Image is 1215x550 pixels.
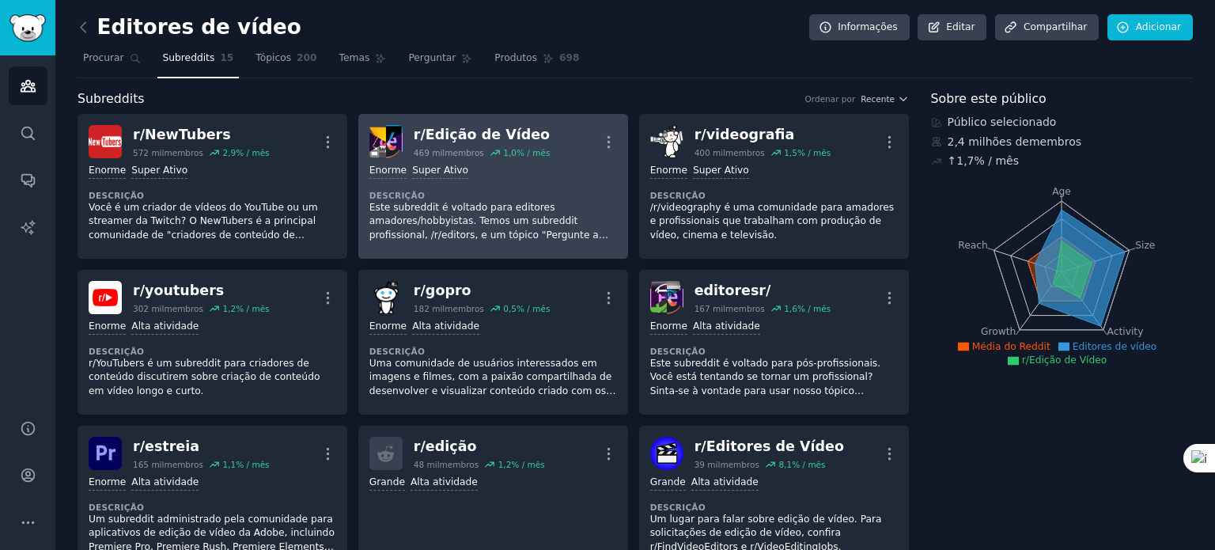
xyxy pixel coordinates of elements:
[517,148,550,157] font: % / mês
[369,321,407,332] font: Enorme
[145,127,231,142] font: NewTubers
[650,437,683,470] img: Editores de Vídeo
[838,21,898,32] font: Informações
[695,304,725,313] font: 167 mil
[650,165,687,176] font: Enorme
[797,148,831,157] font: % / mês
[426,283,471,298] font: gopro
[358,114,628,259] a: Edição de vídeor/Edição de Vídeo469 milmembros1,0% / mêsEnormeSuper AtivoDescriçãoEste subreddit ...
[255,52,291,63] font: Tópicos
[133,438,145,454] font: r/
[89,503,144,512] font: Descrição
[797,304,831,313] font: % / mês
[650,321,687,332] font: Enorme
[89,281,122,314] img: youtubers
[412,321,479,332] font: Alta atividade
[83,52,124,63] font: Procurar
[89,191,144,200] font: Descrição
[9,14,46,42] img: Logotipo do GummySearch
[89,165,126,176] font: Enorme
[440,460,479,469] font: membros
[759,283,770,298] font: r/
[250,46,322,78] a: Tópicos200
[411,476,478,487] font: Alta atividade
[145,283,224,298] font: youtubers
[97,15,301,39] font: Editores de vídeo
[494,52,537,63] font: Produtos
[236,460,269,469] font: % / mês
[78,91,145,106] font: Subreddits
[639,114,909,259] a: videografiar/videografia400 milmembros1,5% / mêsEnormeSuper AtivoDescrição/r/videography é uma co...
[131,476,199,487] font: Alta atividade
[706,438,844,454] font: Editores de Vídeo
[784,148,797,157] font: 1,5
[918,14,986,41] a: Editar
[89,321,126,332] font: Enorme
[975,154,1019,167] font: % / mês
[445,148,484,157] font: membros
[89,476,126,487] font: Enorme
[164,460,203,469] font: membros
[133,127,145,142] font: r/
[931,91,1047,106] font: Sobre este público
[956,154,974,167] font: 1,7
[958,239,988,250] tspan: Reach
[695,460,721,469] font: 39 mil
[445,304,484,313] font: membros
[706,127,795,142] font: videografia
[1135,239,1155,250] tspan: Size
[403,46,478,78] a: Perguntar
[133,460,164,469] font: 165 mil
[725,148,765,157] font: membros
[369,281,403,314] img: GoPro
[1024,21,1087,32] font: Compartilhar
[408,52,456,63] font: Perguntar
[503,148,517,157] font: 1,0
[650,281,683,314] img: editores
[369,347,425,356] font: Descrição
[1136,21,1181,32] font: Adicionar
[412,165,468,176] font: Super Ativo
[414,283,426,298] font: r/
[358,270,628,415] a: GoPror/gopro182 milmembros0,5% / mêsEnormeAlta atividadeDescriçãoUma comunidade de usuários inter...
[163,52,215,63] font: Subreddits
[695,438,706,454] font: r/
[414,438,426,454] font: r/
[650,347,706,356] font: Descrição
[995,14,1099,41] a: Compartilhar
[426,127,550,142] font: Edição de Vídeo
[414,304,445,313] font: 182 mil
[157,46,240,78] a: Subreddits15
[369,358,616,411] font: Uma comunidade de usuários interessados ​​em imagens e filmes, com a paixão compartilhada de dese...
[498,460,512,469] font: 1,2
[778,460,792,469] font: 8,1
[1029,135,1081,148] font: membros
[369,476,405,487] font: Grande
[693,165,749,176] font: Super Ativo
[133,283,145,298] font: r/
[236,148,269,157] font: % / mês
[334,46,392,78] a: Temas
[78,114,347,259] a: Novos tubérculosr/NewTubers572 milmembros2,9% / mêsEnormeSuper AtivoDescriçãoVocê é um criador de...
[78,270,347,415] a: youtubersr/youtubers302 milmembros1,2% / mêsEnormeAlta atividadeDescriçãor/YouTubers é um subredd...
[133,148,164,157] font: 572 mil
[145,438,199,454] font: estreia
[691,476,759,487] font: Alta atividade
[695,283,759,298] font: editores
[972,341,1050,352] font: Média do Reddit
[89,437,122,470] img: estreia
[89,202,336,310] font: Você é um criador de vídeos do YouTube ou um streamer da Twitch? O NewTubers é a principal comuni...
[650,476,686,487] font: Grande
[559,52,580,63] font: 698
[131,165,187,176] font: Super Ativo
[809,14,910,41] a: Informações
[1107,14,1193,41] a: Adicionar
[489,46,585,78] a: Produtos698
[164,148,203,157] font: membros
[220,52,233,63] font: 15
[946,21,975,32] font: Editar
[948,116,1057,128] font: Público selecionado
[1107,326,1143,337] tspan: Activity
[236,304,269,313] font: % / mês
[948,135,1029,148] font: 2,4 milhões de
